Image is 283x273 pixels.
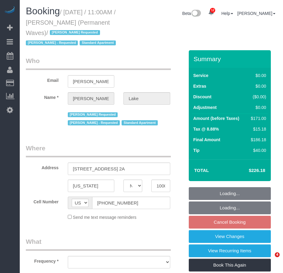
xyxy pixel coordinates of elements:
[123,92,170,105] input: Last Name
[68,120,120,125] span: [PERSON_NAME] - Requested
[230,168,265,173] h4: $226.18
[182,11,201,16] a: Beta
[193,126,219,132] label: Tax @ 8.88%
[73,215,136,220] span: Send me text message reminders
[21,75,63,83] label: Email
[248,126,266,132] div: $15.18
[68,75,115,88] input: Email
[205,6,217,19] a: 12
[26,40,78,45] span: [PERSON_NAME] - Requested
[21,256,63,264] label: Frequency *
[50,30,100,35] span: [PERSON_NAME] Requested
[26,30,118,47] span: /
[248,72,266,79] div: $0.00
[275,252,280,257] span: 4
[92,197,170,209] input: Cell Number
[193,72,209,79] label: Service
[221,11,233,16] a: Help
[151,180,170,192] input: Zip Code
[21,163,63,171] label: Address
[248,137,266,143] div: $186.18
[68,112,118,117] span: [PERSON_NAME] Requested
[189,244,271,257] a: View Recurring Items
[193,83,206,89] label: Extras
[26,237,171,251] legend: What
[194,168,209,173] strong: Total
[210,8,215,13] span: 12
[193,147,200,153] label: Tip
[189,230,271,243] a: View Changes
[194,55,268,62] h3: Summary
[248,83,266,89] div: $0.00
[191,10,201,18] img: New interface
[68,180,115,192] input: City
[237,11,275,16] a: [PERSON_NAME]
[26,56,171,70] legend: Who
[21,92,63,100] label: Name *
[189,259,271,271] a: Book This Again
[193,137,220,143] label: Final Amount
[248,94,266,100] div: ($0.00)
[80,40,116,45] span: Standard Apartment
[262,252,277,267] iframe: Intercom live chat
[248,147,266,153] div: $40.00
[193,104,217,110] label: Adjustment
[122,120,158,125] span: Standard Apartment
[248,115,266,121] div: $171.00
[248,104,266,110] div: $0.00
[4,6,16,15] img: Automaid Logo
[26,144,171,157] legend: Where
[21,197,63,205] label: Cell Number
[68,92,115,105] input: First Name
[193,115,239,121] label: Amount (before Taxes)
[26,6,60,16] span: Booking
[193,94,212,100] label: Discount
[26,9,118,47] small: / [DATE] / 11:00AM / [PERSON_NAME] (Permanent Waves)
